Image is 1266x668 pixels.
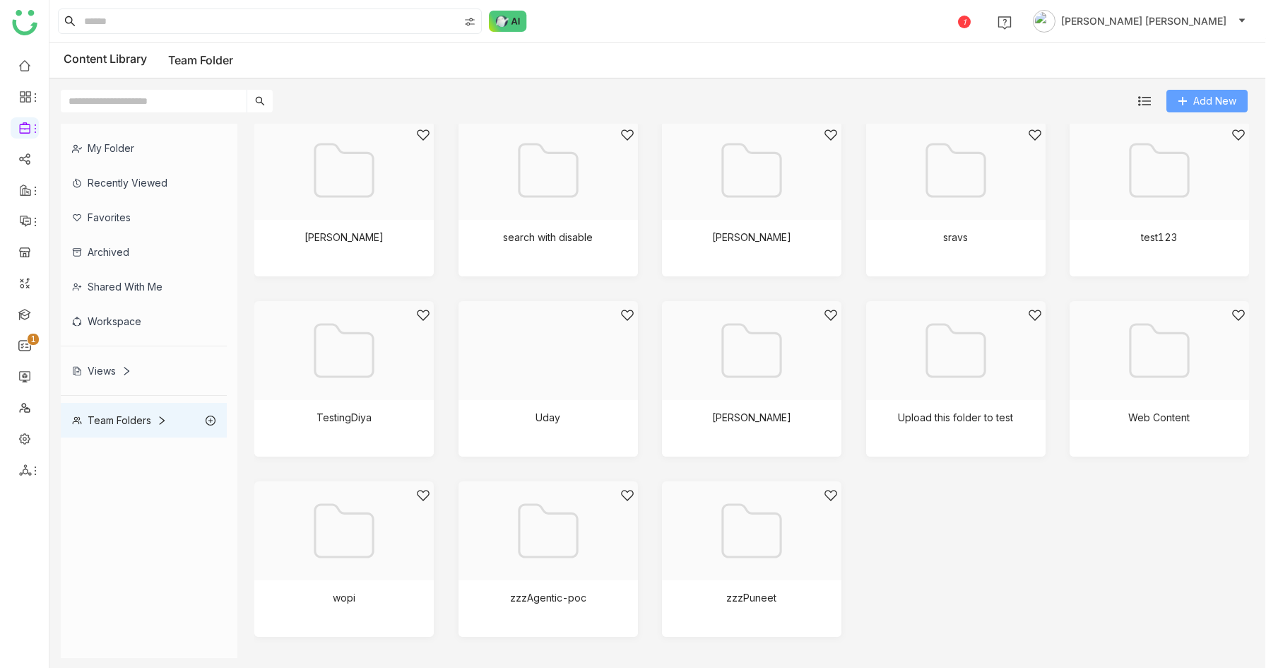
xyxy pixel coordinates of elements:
[943,231,968,243] div: sravs
[998,16,1012,30] img: help.svg
[898,411,1013,423] div: Upload this folder to test
[316,411,372,423] div: TestingDiya
[536,411,560,423] div: Uday
[1138,95,1151,107] img: list.svg
[716,135,787,206] img: Folder
[512,135,583,206] img: Folder
[712,231,791,243] div: [PERSON_NAME]
[1193,93,1236,109] span: Add New
[72,365,131,377] div: Views
[716,315,787,386] img: Folder
[1166,90,1248,112] button: Add New
[61,131,227,165] div: My Folder
[1124,315,1195,386] img: Folder
[30,332,36,346] p: 1
[304,231,384,243] div: [PERSON_NAME]
[509,592,586,604] div: zzzAgentic-poc
[61,269,227,304] div: Shared with me
[464,16,475,28] img: search-type.svg
[28,334,39,345] nz-badge-sup: 1
[1129,411,1190,423] div: Web Content
[61,304,227,339] div: Workspace
[12,10,37,35] img: logo
[503,231,593,243] div: search with disable
[72,414,167,426] div: Team Folders
[1061,13,1226,29] span: [PERSON_NAME] [PERSON_NAME]
[716,496,787,566] img: Folder
[958,16,971,28] div: 1
[921,135,991,206] img: Folder
[61,200,227,235] div: Favorites
[309,135,379,206] img: Folder
[309,315,379,386] img: Folder
[61,165,227,200] div: Recently Viewed
[333,592,355,604] div: wopi
[309,496,379,566] img: Folder
[1142,231,1178,243] div: test123
[61,235,227,269] div: Archived
[921,315,991,386] img: Folder
[489,11,527,32] img: ask-buddy-normal.svg
[726,592,776,604] div: zzzPuneet
[168,53,233,67] a: Team Folder
[64,52,233,69] div: Content Library
[1030,10,1249,33] button: [PERSON_NAME] [PERSON_NAME]
[512,496,583,566] img: Folder
[1033,10,1055,33] img: avatar
[1124,135,1195,206] img: Folder
[712,411,791,423] div: [PERSON_NAME]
